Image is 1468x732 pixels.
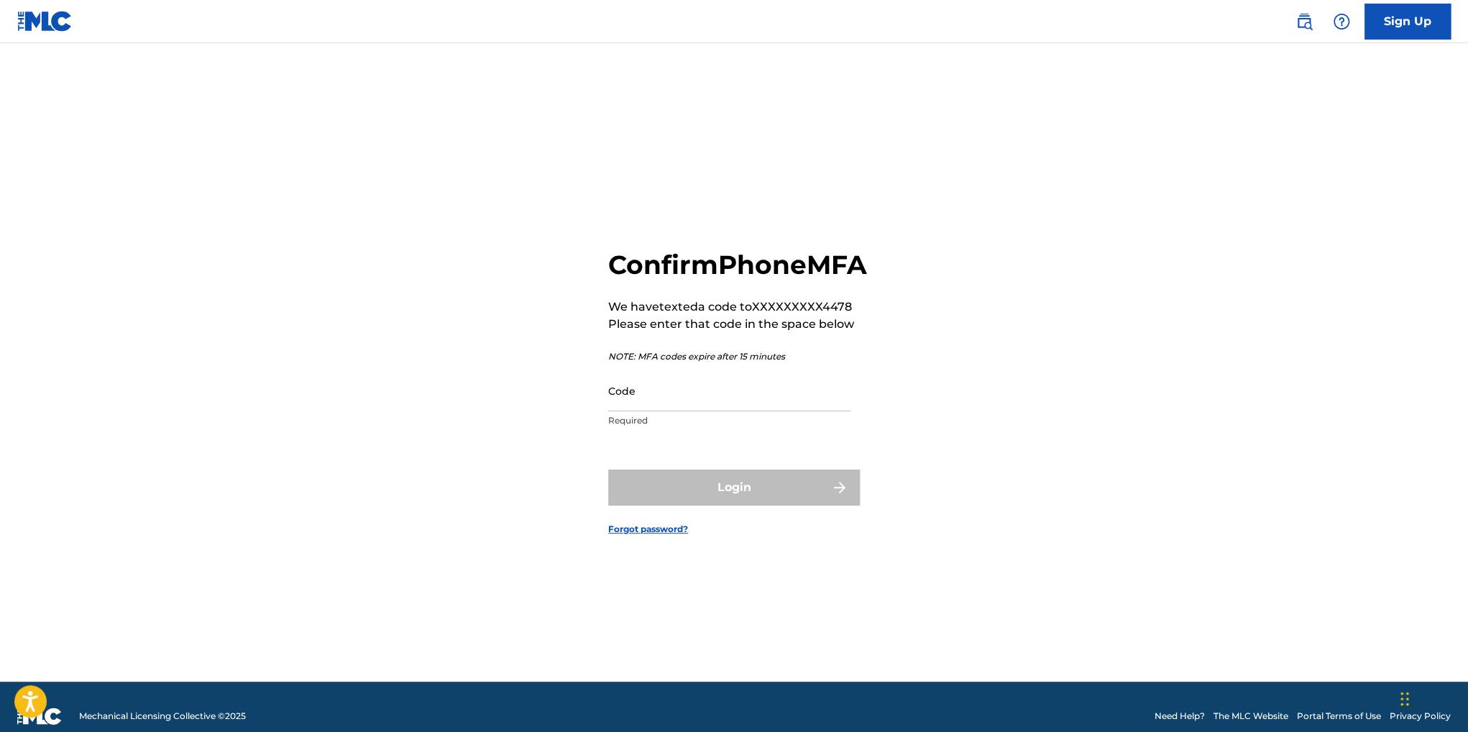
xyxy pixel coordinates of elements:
span: Mechanical Licensing Collective © 2025 [79,710,246,723]
a: Forgot password? [608,523,688,536]
p: Required [608,414,851,427]
div: Help [1327,7,1356,36]
img: search [1295,13,1313,30]
a: Need Help? [1155,710,1205,723]
p: NOTE: MFA codes expire after 15 minutes [608,350,867,363]
div: Drag [1400,677,1409,720]
img: logo [17,708,62,725]
a: Public Search [1290,7,1318,36]
p: Please enter that code in the space below [608,316,867,333]
a: Sign Up [1364,4,1451,40]
a: The MLC Website [1214,710,1288,723]
img: help [1333,13,1350,30]
p: We have texted a code to XXXXXXXXX4478 [608,298,867,316]
iframe: Chat Widget [1396,663,1468,732]
a: Privacy Policy [1390,710,1451,723]
a: Portal Terms of Use [1297,710,1381,723]
img: MLC Logo [17,11,73,32]
h2: Confirm Phone MFA [608,249,867,281]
